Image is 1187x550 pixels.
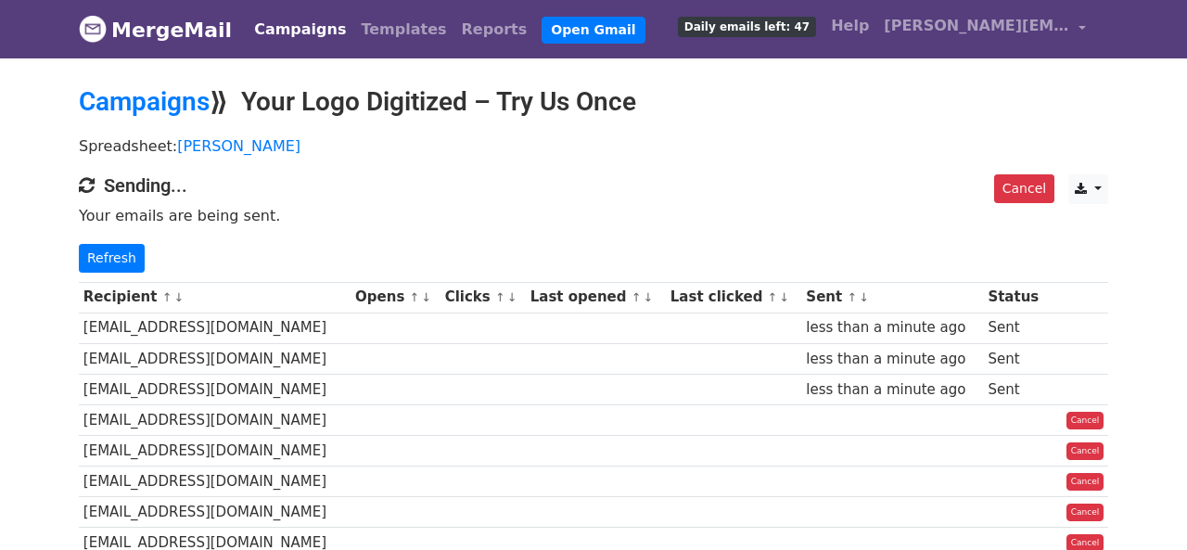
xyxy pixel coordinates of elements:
a: Cancel [1066,412,1104,430]
a: ↓ [644,290,654,304]
a: Cancel [1066,473,1104,492]
a: MergeMail [79,10,232,49]
a: Campaigns [247,11,353,48]
div: less than a minute ago [806,349,978,370]
td: Sent [984,313,1049,343]
a: Cancel [1066,504,1104,522]
div: less than a minute ago [806,379,978,401]
th: Clicks [440,282,526,313]
a: Templates [353,11,453,48]
p: Your emails are being sent. [79,206,1108,225]
a: ↓ [507,290,517,304]
a: ↑ [410,290,420,304]
td: [EMAIL_ADDRESS][DOMAIN_NAME] [79,313,351,343]
p: Spreadsheet: [79,136,1108,156]
th: Last opened [526,282,666,313]
th: Sent [802,282,984,313]
a: ↓ [779,290,789,304]
th: Recipient [79,282,351,313]
a: ↓ [859,290,869,304]
a: ↓ [173,290,184,304]
span: [PERSON_NAME][EMAIL_ADDRESS][DOMAIN_NAME] [884,15,1069,37]
th: Opens [351,282,440,313]
a: ↑ [632,290,642,304]
th: Status [984,282,1049,313]
a: [PERSON_NAME][EMAIL_ADDRESS][DOMAIN_NAME] [876,7,1093,51]
a: Help [823,7,876,45]
a: Campaigns [79,86,210,117]
td: [EMAIL_ADDRESS][DOMAIN_NAME] [79,404,351,435]
a: ↓ [421,290,431,304]
td: [EMAIL_ADDRESS][DOMAIN_NAME] [79,374,351,404]
td: [EMAIL_ADDRESS][DOMAIN_NAME] [79,436,351,467]
a: Open Gmail [542,17,645,44]
a: [PERSON_NAME] [177,137,300,155]
div: less than a minute ago [806,317,978,339]
span: Daily emails left: 47 [678,17,816,37]
a: ↑ [162,290,172,304]
a: ↑ [847,290,857,304]
td: Sent [984,343,1049,374]
a: ↑ [495,290,505,304]
td: [EMAIL_ADDRESS][DOMAIN_NAME] [79,467,351,497]
img: MergeMail logo [79,15,107,43]
h4: Sending... [79,174,1108,197]
td: [EMAIL_ADDRESS][DOMAIN_NAME] [79,497,351,528]
h2: ⟫ Your Logo Digitized – Try Us Once [79,86,1108,118]
td: Sent [984,374,1049,404]
a: ↑ [768,290,778,304]
td: [EMAIL_ADDRESS][DOMAIN_NAME] [79,343,351,374]
a: Refresh [79,244,145,273]
a: Cancel [994,174,1054,203]
a: Cancel [1066,442,1104,461]
a: Daily emails left: 47 [670,7,823,45]
a: Reports [454,11,535,48]
th: Last clicked [666,282,802,313]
